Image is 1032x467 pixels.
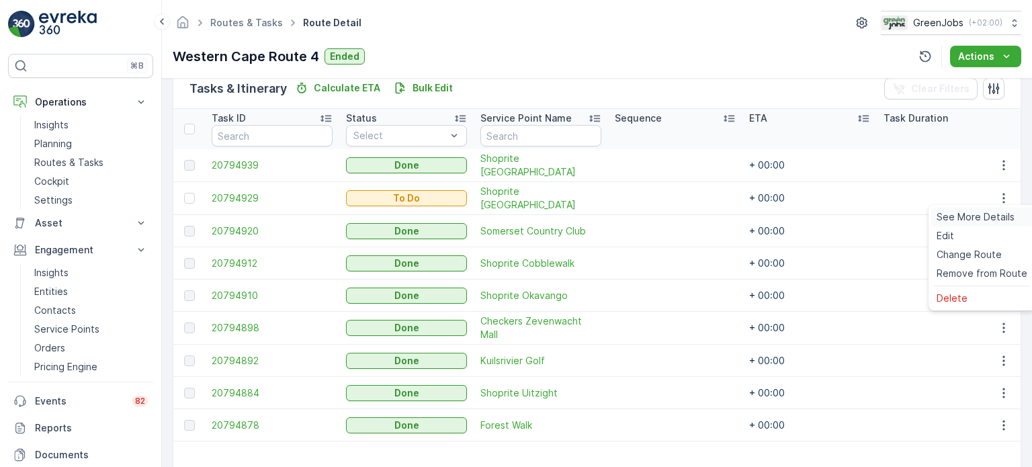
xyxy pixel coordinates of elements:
p: ⌘B [130,60,144,71]
p: Done [394,354,419,368]
td: + 00:00 [742,247,877,280]
p: Western Cape Route 4 [173,46,319,67]
input: Search [480,125,601,146]
div: Toggle Row Selected [184,290,195,301]
p: Ended [330,50,359,63]
p: Routes & Tasks [34,156,103,169]
p: Done [394,257,419,270]
p: To Do [393,192,420,205]
a: Routes & Tasks [210,17,283,28]
button: Bulk Edit [388,80,458,96]
input: Search [212,125,333,146]
button: Done [346,157,467,173]
a: 20794929 [212,192,333,205]
button: Operations [8,89,153,116]
img: Green_Jobs_Logo.png [881,15,908,30]
button: GreenJobs(+02:00) [881,11,1021,35]
p: Done [394,419,419,432]
p: Settings [34,194,73,207]
a: Shoprite Cobblewalk [480,257,601,270]
p: Done [394,224,419,238]
p: Done [394,159,419,172]
p: Status [346,112,377,125]
p: Service Point Name [480,112,572,125]
a: Settings [29,191,153,210]
button: Engagement [8,237,153,263]
button: Done [346,385,467,401]
p: ( +02:00 ) [969,17,1002,28]
a: Insights [29,263,153,282]
div: Toggle Row Selected [184,420,195,431]
p: Clear Filters [911,82,970,95]
a: 20794910 [212,289,333,302]
div: Toggle Row Selected [184,193,195,204]
a: 20794878 [212,419,333,432]
span: Somerset Country Club [480,224,601,238]
div: Toggle Row Selected [184,226,195,237]
p: Done [394,289,419,302]
button: Asset [8,210,153,237]
td: + 00:00 [742,312,877,345]
td: + 00:00 [742,215,877,247]
p: Actions [958,50,994,63]
span: Remove from Route [937,267,1027,280]
p: Insights [34,118,69,132]
button: Done [346,417,467,433]
p: Done [394,321,419,335]
p: Sequence [615,112,662,125]
a: Pricing Engine [29,357,153,376]
img: logo_light-DOdMpM7g.png [39,11,97,38]
div: Toggle Row Selected [184,258,195,269]
span: Route Detail [300,16,364,30]
p: Asset [35,216,126,230]
a: Service Points [29,320,153,339]
p: Contacts [34,304,76,317]
span: Delete [937,292,967,305]
div: Toggle Row Selected [184,323,195,333]
a: Reports [8,415,153,441]
p: Service Points [34,323,99,336]
a: Checkers Zevenwacht Mall [480,314,601,341]
button: Done [346,353,467,369]
span: See More Details [937,210,1015,224]
span: Shoprite [GEOGRAPHIC_DATA] [480,152,601,179]
a: Insights [29,116,153,134]
a: 20794912 [212,257,333,270]
p: Task Duration [884,112,948,125]
td: + 00:00 [742,377,877,409]
button: Done [346,223,467,239]
button: Done [346,288,467,304]
a: Planning [29,134,153,153]
a: Contacts [29,301,153,320]
a: Homepage [175,20,190,32]
td: + 00:00 [742,182,877,215]
p: Insights [34,266,69,280]
p: Cockpit [34,175,69,188]
p: Done [394,386,419,400]
span: Kuilsrivier Golf [480,354,601,368]
a: 20794892 [212,354,333,368]
a: Shoprite Okavango [480,289,601,302]
p: Select [353,129,446,142]
button: Clear Filters [884,78,978,99]
p: Engagement [35,243,126,257]
a: Shoprite Willowbridge [480,185,601,212]
a: Shoprite Uitzight [480,386,601,400]
p: Task ID [212,112,246,125]
button: Ended [325,48,365,65]
a: 20794939 [212,159,333,172]
a: Forest Walk [480,419,601,432]
td: + 00:00 [742,280,877,312]
div: Toggle Row Selected [184,355,195,366]
a: 20794920 [212,224,333,238]
a: Events82 [8,388,153,415]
